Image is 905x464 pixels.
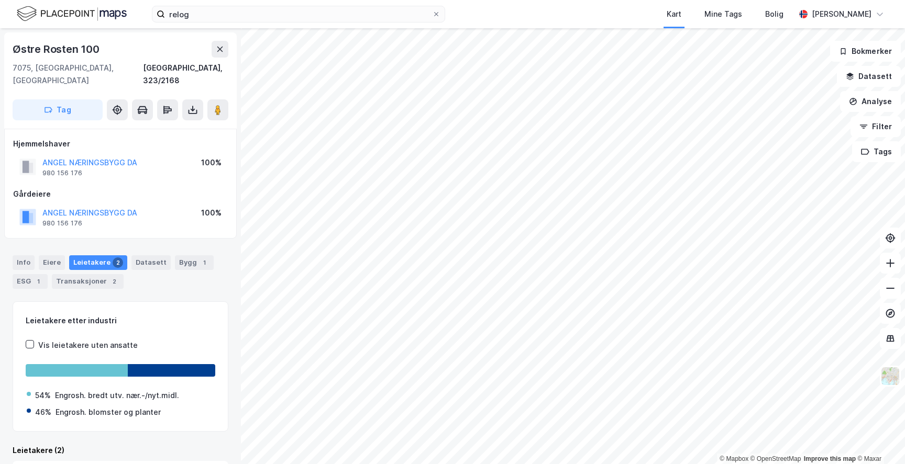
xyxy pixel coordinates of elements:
div: Kart [667,8,681,20]
button: Bokmerker [830,41,901,62]
div: 2 [113,257,123,268]
div: Info [13,255,35,270]
a: Improve this map [804,455,856,462]
div: 100% [201,156,222,169]
img: Z [880,366,900,386]
div: 1 [33,276,43,287]
iframe: Chat Widget [853,414,905,464]
button: Datasett [837,66,901,87]
input: Søk på adresse, matrikkel, gårdeiere, leietakere eller personer [165,6,432,22]
div: 54% [35,389,51,402]
div: [PERSON_NAME] [812,8,871,20]
div: 980 156 176 [42,219,82,228]
div: 980 156 176 [42,169,82,177]
div: Datasett [131,255,171,270]
div: Engrosh. blomster og planter [56,406,161,418]
div: Bygg [175,255,214,270]
div: 1 [199,257,209,268]
button: Analyse [840,91,901,112]
a: Mapbox [720,455,748,462]
a: OpenStreetMap [751,455,801,462]
div: ESG [13,274,48,289]
div: 7075, [GEOGRAPHIC_DATA], [GEOGRAPHIC_DATA] [13,62,143,87]
div: Leietakere [69,255,127,270]
div: Leietakere etter industri [26,314,215,327]
div: 100% [201,207,222,219]
div: Eiere [39,255,65,270]
div: 2 [109,276,119,287]
div: Hjemmelshaver [13,138,228,150]
div: Mine Tags [704,8,742,20]
div: Gårdeiere [13,188,228,200]
img: logo.f888ab2527a4732fd821a326f86c7f29.svg [17,5,127,23]
button: Tags [852,141,901,162]
div: Leietakere (2) [13,444,228,457]
div: [GEOGRAPHIC_DATA], 323/2168 [143,62,228,87]
div: Vis leietakere uten ansatte [38,339,138,352]
div: Transaksjoner [52,274,124,289]
div: Østre Rosten 100 [13,41,102,58]
div: Engrosh. bredt utv. nær.-/nyt.midl. [55,389,179,402]
button: Filter [851,116,901,137]
div: Kontrollprogram for chat [853,414,905,464]
div: 46% [35,406,51,418]
div: Bolig [765,8,783,20]
button: Tag [13,99,103,120]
